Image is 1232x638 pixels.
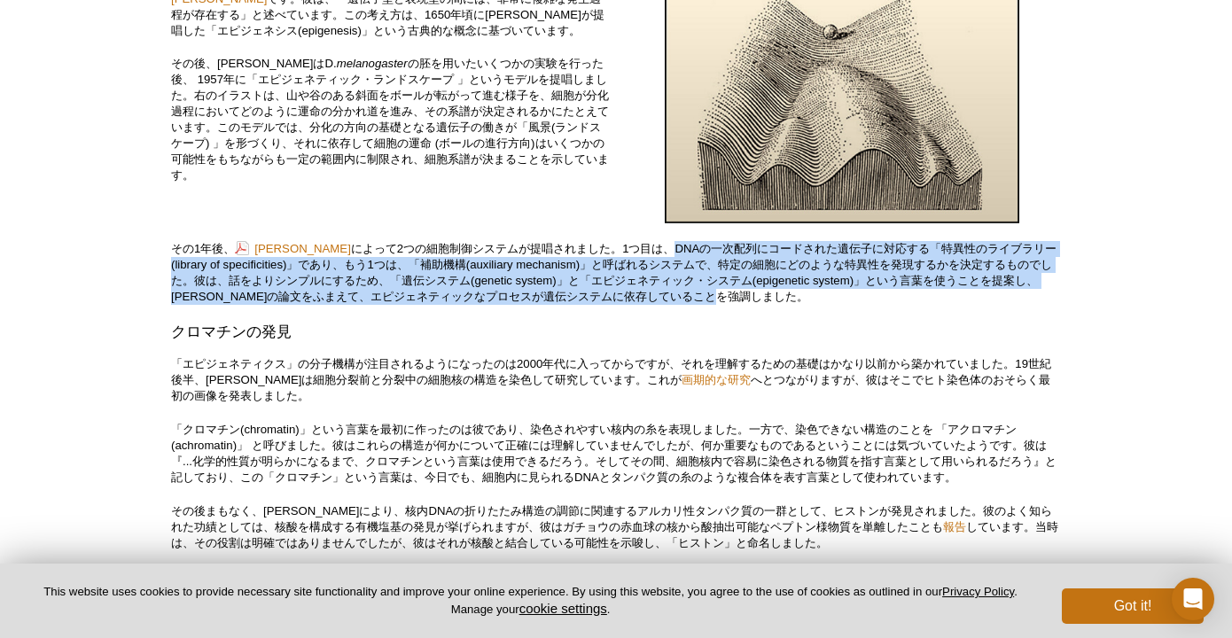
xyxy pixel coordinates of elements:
[943,520,966,533] a: 報告
[171,422,1061,486] p: 「クロマチン(chromatin)」という言葉を最初に作ったのは彼であり、染色されやすい核内の糸を表現しました。一方で、染色できない構造のことを 「アクロマチン(achromatin)」 と呼び...
[519,601,607,616] button: cookie settings
[337,57,408,70] em: melanogaster
[1172,578,1214,620] div: Open Intercom Messenger
[682,373,751,386] a: 画期的な研究
[942,585,1014,598] a: Privacy Policy
[171,56,610,183] p: その後、[PERSON_NAME]はD. の胚を用いたいくつかの実験を行った後、 1957年に「エピジェネティック・ランドスケープ 」というモデルを提唱しました。右のイラストは、山や谷のある斜面...
[1062,588,1204,624] button: Got it!
[235,240,350,257] a: [PERSON_NAME]
[171,503,1061,551] p: その後まもなく、[PERSON_NAME]により、核内DNAの折りたたみ構造の調節に関連するアルカリ性タンパク質の一群として、ヒストンが発見されました。彼のよく知られた功績としては、核酸を構成す...
[28,584,1033,618] p: This website uses cookies to provide necessary site functionality and improve your online experie...
[171,356,1061,404] p: 「エピジェネティクス」の分子機構が注目されるようになったのは2000年代に入ってからですが、それを理解するための基礎はかなり以前から築かれていました。19世紀後半、[PERSON_NAME]は細...
[171,241,1061,305] p: その1年後、 によって2つの細胞制御システムが提唱されました。1つ目は、DNAの一次配列にコードされた遺伝子に対応する「特異性のライブラリー(library of specificities)」...
[171,322,1061,343] h3: クロマチンの発見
